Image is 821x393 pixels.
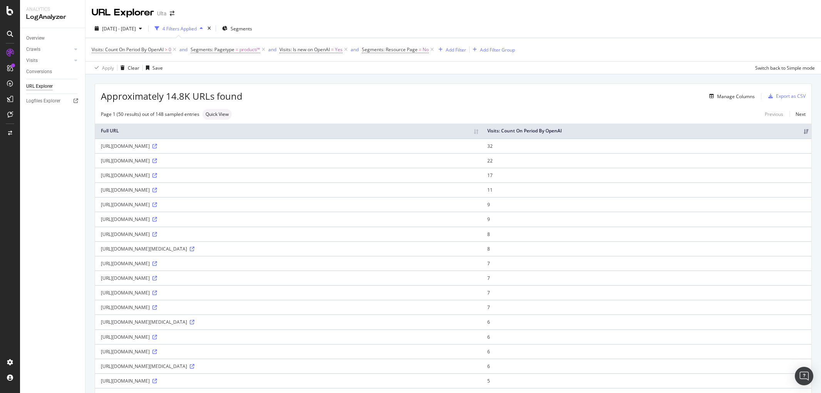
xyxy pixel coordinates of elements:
[482,241,811,256] td: 8
[102,25,136,32] span: [DATE] - [DATE]
[101,289,476,296] div: [URL][DOMAIN_NAME]
[26,34,80,42] a: Overview
[435,45,466,54] button: Add Filter
[26,82,80,90] a: URL Explorer
[101,201,476,208] div: [URL][DOMAIN_NAME]
[206,25,212,32] div: times
[92,62,114,74] button: Apply
[101,111,199,117] div: Page 1 (50 results) out of 148 sampled entries
[101,187,476,193] div: [URL][DOMAIN_NAME]
[26,68,52,76] div: Conversions
[236,46,238,53] span: =
[482,256,811,271] td: 7
[482,197,811,212] td: 9
[482,373,811,388] td: 5
[706,92,755,101] button: Manage Columns
[419,46,421,53] span: =
[92,6,154,19] div: URL Explorer
[191,46,234,53] span: Segments: Pagetype
[331,46,334,53] span: =
[446,47,466,53] div: Add Filter
[482,344,811,359] td: 6
[789,109,806,120] a: Next
[152,22,206,35] button: 4 Filters Applied
[26,68,80,76] a: Conversions
[279,46,330,53] span: Visits: Is new on OpenAI
[470,45,515,54] button: Add Filter Group
[482,285,811,300] td: 7
[219,22,255,35] button: Segments
[117,62,139,74] button: Clear
[765,90,806,102] button: Export as CSV
[717,93,755,100] div: Manage Columns
[752,62,815,74] button: Switch back to Simple mode
[152,65,163,71] div: Save
[482,139,811,153] td: 32
[482,124,811,139] th: Visits: Count On Period By OpenAI: activate to sort column ascending
[143,62,163,74] button: Save
[101,334,476,340] div: [URL][DOMAIN_NAME]
[101,157,476,164] div: [URL][DOMAIN_NAME]
[101,319,476,325] div: [URL][DOMAIN_NAME][MEDICAL_DATA]
[101,304,476,311] div: [URL][DOMAIN_NAME]
[26,6,79,13] div: Analytics
[26,34,45,42] div: Overview
[26,57,72,65] a: Visits
[776,93,806,99] div: Export as CSV
[101,216,476,222] div: [URL][DOMAIN_NAME]
[26,13,79,22] div: LogAnalyzer
[231,25,252,32] span: Segments
[482,271,811,285] td: 7
[169,44,171,55] span: 0
[101,348,476,355] div: [URL][DOMAIN_NAME]
[482,182,811,197] td: 11
[482,168,811,182] td: 17
[102,65,114,71] div: Apply
[101,275,476,281] div: [URL][DOMAIN_NAME]
[165,46,167,53] span: >
[482,227,811,241] td: 8
[239,44,260,55] span: product/*
[95,124,482,139] th: Full URL: activate to sort column ascending
[482,300,811,314] td: 7
[480,47,515,53] div: Add Filter Group
[101,231,476,237] div: [URL][DOMAIN_NAME]
[128,65,139,71] div: Clear
[482,359,811,373] td: 6
[101,260,476,267] div: [URL][DOMAIN_NAME]
[157,10,167,17] div: Ulta
[795,367,813,385] div: Open Intercom Messenger
[423,44,429,55] span: No
[101,90,242,103] span: Approximately 14.8K URLs found
[26,97,60,105] div: Logfiles Explorer
[26,97,80,105] a: Logfiles Explorer
[101,172,476,179] div: [URL][DOMAIN_NAME]
[170,11,174,16] div: arrow-right-arrow-left
[162,25,197,32] div: 4 Filters Applied
[351,46,359,53] button: and
[268,46,276,53] button: and
[482,329,811,344] td: 6
[101,378,476,384] div: [URL][DOMAIN_NAME]
[362,46,418,53] span: Segments: Resource Page
[482,212,811,226] td: 9
[755,65,815,71] div: Switch back to Simple mode
[26,57,38,65] div: Visits
[26,45,72,54] a: Crawls
[101,246,476,252] div: [URL][DOMAIN_NAME][MEDICAL_DATA]
[101,143,476,149] div: [URL][DOMAIN_NAME]
[206,112,229,117] span: Quick View
[179,46,187,53] button: and
[335,44,343,55] span: Yes
[92,46,164,53] span: Visits: Count On Period By OpenAI
[482,153,811,168] td: 22
[92,22,145,35] button: [DATE] - [DATE]
[482,314,811,329] td: 6
[202,109,232,120] div: neutral label
[26,82,53,90] div: URL Explorer
[101,363,476,370] div: [URL][DOMAIN_NAME][MEDICAL_DATA]
[26,45,40,54] div: Crawls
